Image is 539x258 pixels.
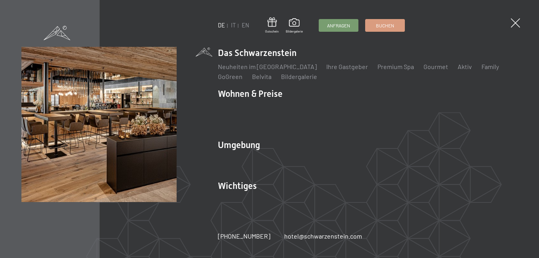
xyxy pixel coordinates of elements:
span: [PHONE_NUMBER] [218,232,270,240]
a: EN [242,22,249,29]
span: Anfragen [327,22,350,29]
a: Anfragen [319,19,358,31]
a: Bildergalerie [286,18,303,33]
a: IT [231,22,236,29]
a: Aktiv [458,63,472,70]
a: Neuheiten im [GEOGRAPHIC_DATA] [218,63,317,70]
a: DE [218,22,225,29]
a: hotel@schwarzenstein.com [284,232,362,241]
span: Bildergalerie [286,29,303,34]
a: Ihre Gastgeber [326,63,368,70]
span: Buchen [376,22,394,29]
a: GoGreen [218,73,243,80]
a: Belvita [252,73,271,80]
a: Gourmet [423,63,448,70]
span: Gutschein [265,29,279,34]
a: Family [481,63,499,70]
a: [PHONE_NUMBER] [218,232,270,241]
a: Premium Spa [377,63,414,70]
a: Buchen [366,19,404,31]
a: Bildergalerie [281,73,317,80]
a: Gutschein [265,17,279,34]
